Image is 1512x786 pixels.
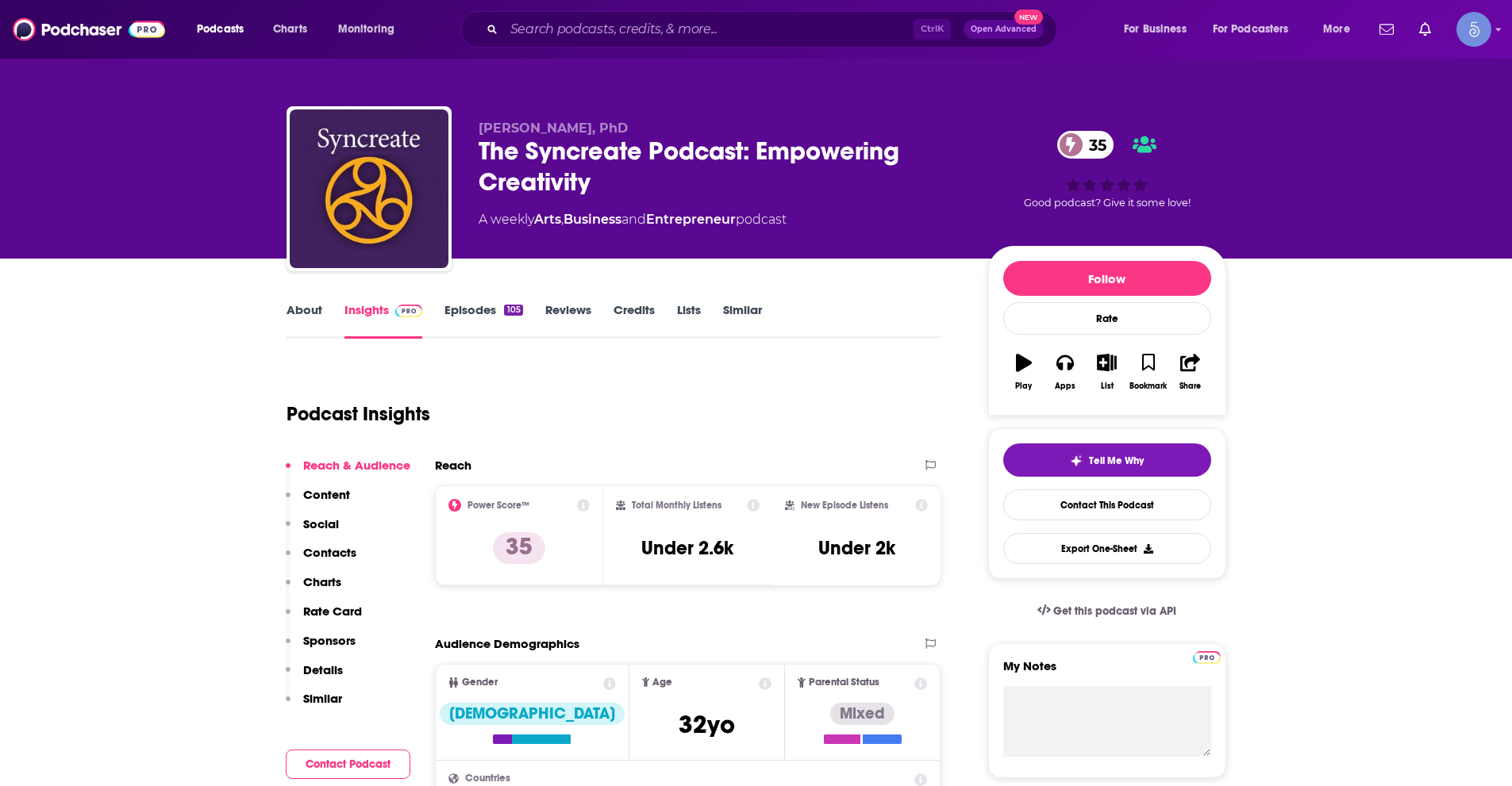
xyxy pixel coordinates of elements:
span: Gender [462,677,498,688]
a: Show notifications dropdown [1373,16,1400,43]
button: Contacts [286,545,356,574]
button: Contact Podcast [286,750,410,779]
a: About [287,302,322,339]
span: Ctrl K [914,19,951,40]
a: Episodes105 [444,302,522,339]
p: 35 [493,532,545,564]
button: Open AdvancedNew [964,20,1044,39]
p: Contacts [303,545,356,560]
button: Apps [1045,343,1086,401]
a: Charts [263,17,317,42]
button: open menu [1202,17,1312,42]
span: Podcasts [197,18,244,40]
div: Bookmark [1129,381,1167,391]
a: Reviews [545,302,591,339]
h3: Under 2.6k [641,536,733,560]
span: For Podcasters [1213,18,1289,40]
button: tell me why sparkleTell Me Why [1003,443,1211,477]
p: Sponsors [303,633,356,648]
span: Charts [273,18,307,40]
button: Export One-Sheet [1003,533,1211,564]
button: Sponsors [286,633,356,662]
span: , [561,212,564,227]
a: Get this podcast via API [1025,592,1190,631]
p: Social [303,516,339,531]
button: Charts [286,574,341,604]
span: Open Advanced [971,25,1037,33]
div: Share [1179,381,1201,391]
a: Business [564,212,621,227]
button: Similar [286,691,342,720]
img: User Profile [1456,12,1491,47]
a: Arts [534,212,561,227]
p: Content [303,487,350,502]
button: open menu [327,17,415,42]
button: Show profile menu [1456,12,1491,47]
a: Contact This Podcast [1003,489,1211,520]
span: 35 [1073,131,1114,159]
span: More [1323,18,1350,40]
h2: Audience Demographics [435,636,579,651]
a: Pro website [1193,649,1221,664]
a: InsightsPodchaser Pro [344,302,423,339]
div: 105 [504,305,522,316]
img: Podchaser Pro [395,305,423,317]
span: Parental Status [809,677,879,688]
button: Share [1169,343,1210,401]
label: My Notes [1003,658,1211,686]
button: Details [286,662,343,692]
a: Lists [677,302,701,339]
span: Get this podcast via API [1053,604,1176,618]
span: [PERSON_NAME], PhD [479,121,628,136]
h2: Power Score™ [467,500,529,511]
button: open menu [1312,17,1370,42]
img: The Syncreate Podcast: Empowering Creativity [290,109,448,268]
h1: Podcast Insights [287,402,430,426]
div: Apps [1055,381,1075,391]
div: Play [1015,381,1032,391]
span: Logged in as Spiral5-G1 [1456,12,1491,47]
button: Social [286,516,339,546]
p: Rate Card [303,604,362,619]
span: New [1014,10,1043,25]
a: Credits [614,302,655,339]
div: Rate [1003,302,1211,335]
button: Reach & Audience [286,458,410,487]
input: Search podcasts, credits, & more... [504,17,914,42]
img: Podchaser - Follow, Share and Rate Podcasts [13,14,165,44]
h3: Under 2k [818,536,895,560]
div: List [1101,381,1114,391]
span: 32 yo [679,709,735,740]
h2: Total Monthly Listens [632,500,721,511]
span: Age [652,677,672,688]
button: open menu [186,17,264,42]
span: and [621,212,646,227]
button: Play [1003,343,1045,401]
div: [DEMOGRAPHIC_DATA] [440,703,625,725]
span: Good podcast? Give it some love! [1024,197,1191,209]
img: tell me why sparkle [1070,454,1083,467]
p: Similar [303,691,342,706]
div: 35Good podcast? Give it some love! [988,121,1226,219]
h2: Reach [435,458,471,473]
p: Charts [303,574,341,589]
button: open menu [1113,17,1206,42]
div: Mixed [830,703,895,725]
span: For Business [1124,18,1187,40]
a: Similar [723,302,762,339]
span: Countries [465,773,510,784]
button: Content [286,487,350,516]
div: Search podcasts, credits, & more... [475,11,1072,48]
div: A weekly podcast [479,210,787,229]
span: Monitoring [338,18,394,40]
span: Tell Me Why [1089,454,1144,467]
button: List [1086,343,1127,401]
a: Entrepreneur [646,212,736,227]
a: 35 [1057,131,1114,159]
button: Rate Card [286,604,362,633]
button: Follow [1003,261,1211,296]
button: Bookmark [1128,343,1169,401]
p: Reach & Audience [303,458,410,473]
